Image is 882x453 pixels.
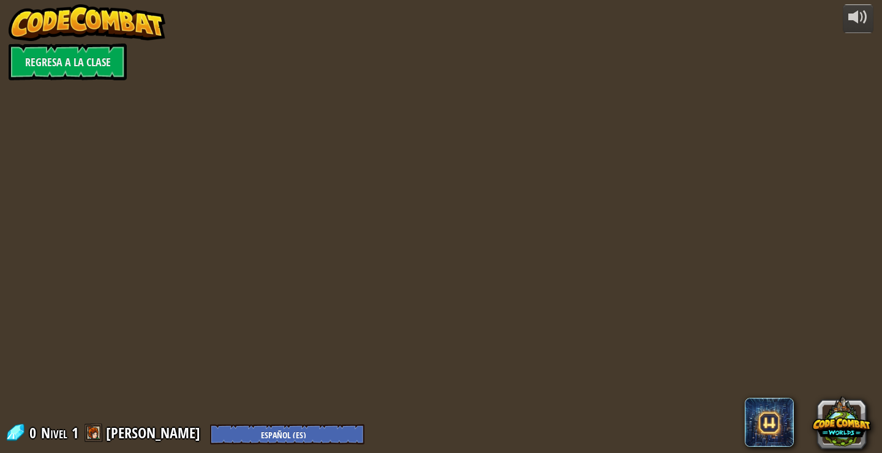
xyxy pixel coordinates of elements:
[745,398,794,447] span: CodeCombat AI HackStack
[41,423,67,443] span: Nivel
[106,423,204,443] a: [PERSON_NAME]
[9,44,127,80] a: Regresa a la clase
[843,4,873,33] button: Ajustar volúmen
[9,4,165,41] img: CodeCombat - Learn how to code by playing a game
[29,423,40,443] span: 0
[812,392,871,451] button: CodeCombat Worlds on Roblox
[72,423,78,443] span: 1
